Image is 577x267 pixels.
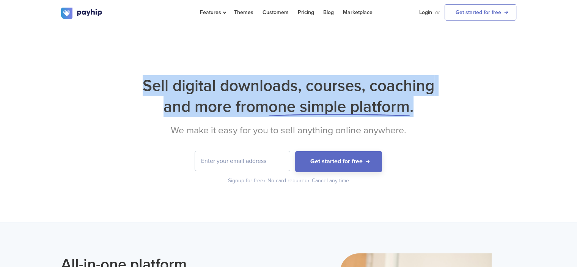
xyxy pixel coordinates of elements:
[61,75,516,117] h1: Sell digital downloads, courses, coaching and more from
[269,97,410,116] span: one simple platform
[445,4,516,21] a: Get started for free
[61,8,103,19] img: logo.svg
[410,97,413,116] span: .
[195,151,290,171] input: Enter your email address
[228,177,266,185] div: Signup for free
[263,177,265,184] span: •
[61,125,516,136] h2: We make it easy for you to sell anything online anywhere.
[312,177,349,185] div: Cancel any time
[308,177,310,184] span: •
[200,9,225,16] span: Features
[295,151,382,172] button: Get started for free
[267,177,310,185] div: No card required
